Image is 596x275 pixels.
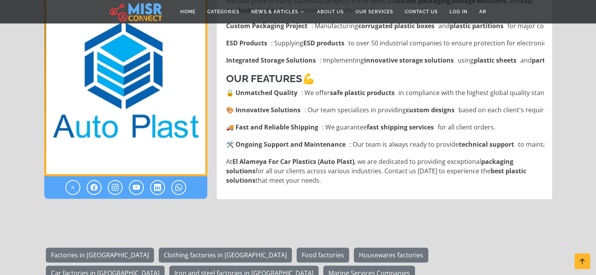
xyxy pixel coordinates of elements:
[354,248,428,262] a: Housewares factories
[110,2,162,22] img: main.misr_connect
[473,4,492,19] a: AR
[226,88,297,97] strong: 🔒 Unmatched Quality
[226,88,544,97] li: : We offer in compliance with the highest global quality standards.
[358,21,435,31] strong: corrugated plastic boxes
[367,122,434,132] strong: fast shipping services
[201,4,245,19] a: Categories
[226,73,544,85] h3: 💪
[330,88,395,97] strong: safe plastic products
[226,122,318,132] strong: 🚚 Fast and Reliable Shipping
[226,73,302,84] strong: Our Features
[450,21,504,31] strong: plastic partitions
[459,140,514,149] strong: technical support
[245,4,311,19] a: News & Articles
[226,167,526,185] strong: best plastic solutions
[444,4,473,19] a: Log in
[226,21,308,31] strong: Custom Packaging Project
[46,248,154,262] a: Factories in [GEOGRAPHIC_DATA]
[311,4,350,19] a: About Us
[406,105,455,115] strong: custom designs
[226,38,267,48] strong: ESD Products
[226,140,544,149] li: : Our team is always ready to provide to maintain and update products and machinery.
[226,56,544,65] li: : Implementing using and for heavy industries.
[232,157,354,166] strong: El Alameya For Car Plastics (Auto Plast)
[174,4,201,19] a: Home
[303,38,344,48] strong: ESD products
[159,248,292,262] a: Clothing factories in [GEOGRAPHIC_DATA]
[226,21,544,31] li: : Manufacturing and for major companies in the and industries.
[364,56,454,65] strong: innovative storage solutions
[226,140,346,149] strong: 🛠️ Ongoing Support and Maintenance
[297,248,349,262] a: Food factories
[226,122,544,132] li: : We guarantee for all client orders.
[226,157,513,175] strong: packaging solutions
[251,8,298,15] span: News & Articles
[350,4,399,19] a: Our Services
[226,105,301,115] strong: 🎨 Innovative Solutions
[226,38,544,48] li: : Supplying to over 50 industrial companies to ensure protection for electronic components.
[226,157,544,185] p: At , we are dedicated to providing exceptional for all our clients across various industries. Con...
[474,56,516,65] strong: plastic sheets
[399,4,444,19] a: Contact Us
[226,105,544,115] li: : Our team specializes in providing based on each client's requirements.
[532,56,563,65] strong: partitions
[226,56,316,65] strong: Integrated Storage Solutions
